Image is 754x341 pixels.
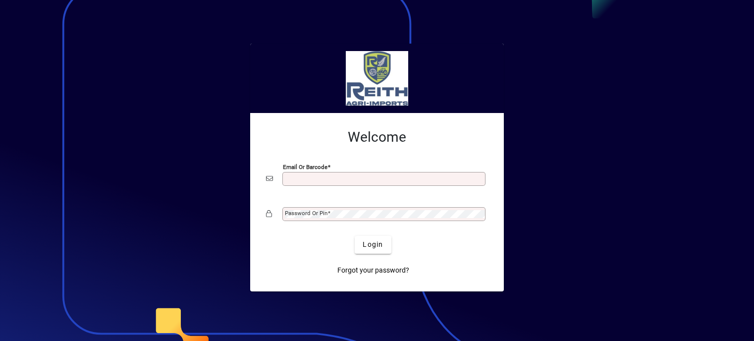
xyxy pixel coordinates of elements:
[333,262,413,280] a: Forgot your password?
[355,236,391,254] button: Login
[266,129,488,146] h2: Welcome
[337,265,409,276] span: Forgot your password?
[363,239,383,250] span: Login
[285,210,327,217] mat-label: Password or Pin
[283,163,327,170] mat-label: Email or Barcode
